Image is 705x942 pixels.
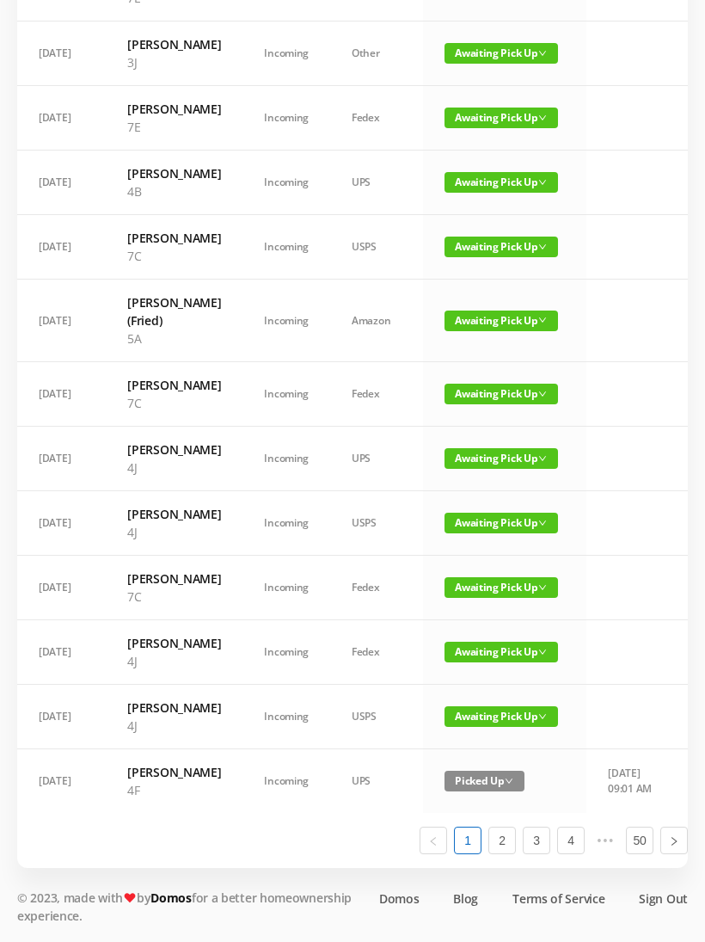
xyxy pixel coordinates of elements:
[592,827,619,854] span: •••
[17,362,106,427] td: [DATE]
[127,394,221,412] p: 7C
[488,827,516,854] li: 2
[538,454,547,463] i: icon: down
[453,890,478,908] a: Blog
[505,777,513,785] i: icon: down
[17,280,106,362] td: [DATE]
[454,827,481,854] li: 1
[17,427,106,491] td: [DATE]
[523,827,550,854] li: 3
[127,329,221,348] p: 5A
[17,491,106,556] td: [DATE]
[444,172,558,193] span: Awaiting Pick Up
[420,827,447,854] li: Previous Page
[242,22,330,86] td: Incoming
[512,890,604,908] a: Terms of Service
[627,828,653,853] a: 50
[592,827,619,854] li: Next 5 Pages
[127,247,221,265] p: 7C
[428,836,438,847] i: icon: left
[538,390,547,398] i: icon: down
[242,685,330,749] td: Incoming
[127,570,221,588] h6: [PERSON_NAME]
[538,49,547,58] i: icon: down
[127,293,221,329] h6: [PERSON_NAME] (Fried)
[127,100,221,118] h6: [PERSON_NAME]
[127,699,221,717] h6: [PERSON_NAME]
[538,712,547,721] i: icon: down
[127,35,221,53] h6: [PERSON_NAME]
[444,642,558,662] span: Awaiting Pick Up
[17,86,106,151] td: [DATE]
[17,685,106,749] td: [DATE]
[242,749,330,813] td: Incoming
[127,634,221,652] h6: [PERSON_NAME]
[17,22,106,86] td: [DATE]
[242,427,330,491] td: Incoming
[330,215,423,280] td: USPS
[127,53,221,71] p: 3J
[127,182,221,200] p: 4B
[330,427,423,491] td: UPS
[127,118,221,136] p: 7E
[17,215,106,280] td: [DATE]
[127,652,221,670] p: 4J
[330,685,423,749] td: USPS
[330,556,423,620] td: Fedex
[586,749,677,813] td: [DATE] 09:01 AM
[330,86,423,151] td: Fedex
[330,22,423,86] td: Other
[242,280,330,362] td: Incoming
[524,828,549,853] a: 3
[242,215,330,280] td: Incoming
[242,151,330,215] td: Incoming
[444,108,558,128] span: Awaiting Pick Up
[127,459,221,477] p: 4J
[330,151,423,215] td: UPS
[626,827,653,854] li: 50
[444,706,558,727] span: Awaiting Pick Up
[17,556,106,620] td: [DATE]
[639,890,688,908] a: Sign Out
[538,583,547,592] i: icon: down
[538,178,547,187] i: icon: down
[444,771,524,791] span: Picked Up
[538,243,547,251] i: icon: down
[557,827,585,854] li: 4
[444,448,558,469] span: Awaiting Pick Up
[330,749,423,813] td: UPS
[455,828,481,853] a: 1
[127,505,221,523] h6: [PERSON_NAME]
[330,620,423,685] td: Fedex
[538,648,547,656] i: icon: down
[538,519,547,527] i: icon: down
[444,577,558,598] span: Awaiting Pick Up
[127,376,221,394] h6: [PERSON_NAME]
[242,362,330,427] td: Incoming
[127,588,221,606] p: 7C
[242,556,330,620] td: Incoming
[489,828,515,853] a: 2
[17,749,106,813] td: [DATE]
[444,237,558,257] span: Awaiting Pick Up
[330,280,423,362] td: Amazon
[330,491,423,556] td: USPS
[538,114,547,122] i: icon: down
[444,384,558,404] span: Awaiting Pick Up
[17,151,106,215] td: [DATE]
[558,828,584,853] a: 4
[444,43,558,64] span: Awaiting Pick Up
[17,620,106,685] td: [DATE]
[242,86,330,151] td: Incoming
[127,164,221,182] h6: [PERSON_NAME]
[127,440,221,459] h6: [PERSON_NAME]
[660,827,688,854] li: Next Page
[127,523,221,541] p: 4J
[330,362,423,427] td: Fedex
[379,890,420,908] a: Domos
[17,889,361,925] p: © 2023, made with by for a better homeownership experience.
[538,316,547,324] i: icon: down
[444,513,558,533] span: Awaiting Pick Up
[669,836,679,847] i: icon: right
[150,890,192,906] a: Domos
